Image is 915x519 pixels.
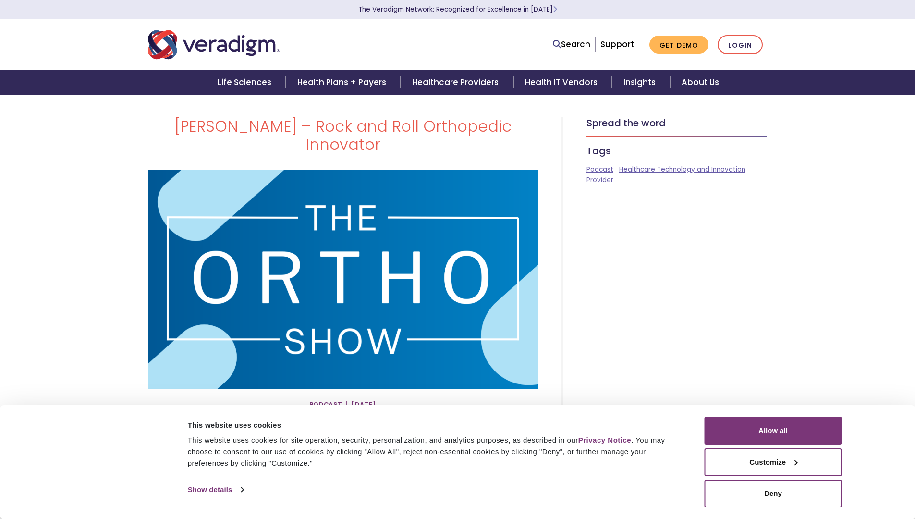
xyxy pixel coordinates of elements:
a: Health Plans + Payers [286,70,401,95]
span: Learn More [553,5,557,14]
button: Allow all [705,417,842,445]
a: Health IT Vendors [513,70,612,95]
h1: [PERSON_NAME] – Rock and Roll Orthopedic Innovator [148,117,538,154]
button: Deny [705,480,842,507]
div: This website uses cookies for site operation, security, personalization, and analytics purposes, ... [188,434,683,469]
a: Show details [188,482,244,497]
h5: Tags [586,145,768,157]
a: Login [718,35,763,55]
button: Customize [705,448,842,476]
a: Support [600,38,634,50]
a: Provider [586,175,613,185]
a: Healthcare Technology and Innovation [619,165,745,174]
a: The Veradigm Network: Recognized for Excellence in [DATE]Learn More [358,5,557,14]
h5: Spread the word [586,117,768,129]
a: Privacy Notice [578,436,631,444]
a: Healthcare Providers [401,70,513,95]
div: This website uses cookies [188,420,683,431]
a: Podcast [586,165,613,174]
a: Insights [612,70,670,95]
a: Life Sciences [206,70,286,95]
a: Search [553,38,590,51]
a: Get Demo [649,36,708,54]
img: Veradigm logo [148,29,280,61]
span: Podcast | [DATE] [309,397,376,412]
a: About Us [670,70,731,95]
